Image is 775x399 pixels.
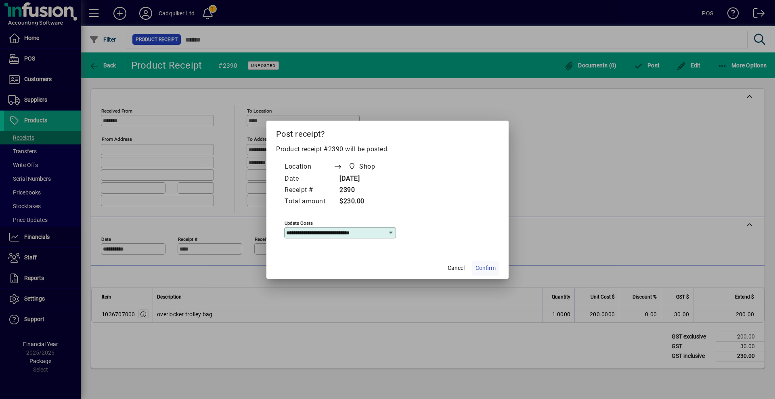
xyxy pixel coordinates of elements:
td: [DATE] [333,173,390,185]
td: Location [284,161,333,173]
td: 2390 [333,185,390,196]
button: Cancel [443,261,469,276]
button: Confirm [472,261,499,276]
span: Cancel [448,264,465,272]
td: Date [284,173,333,185]
td: Total amount [284,196,333,207]
span: Confirm [475,264,496,272]
td: $230.00 [333,196,390,207]
span: Shop [346,161,378,172]
p: Product receipt #2390 will be posted. [276,144,499,154]
td: Receipt # [284,185,333,196]
mat-label: Update costs [285,220,313,226]
h2: Post receipt? [266,121,509,144]
span: Shop [359,162,375,171]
